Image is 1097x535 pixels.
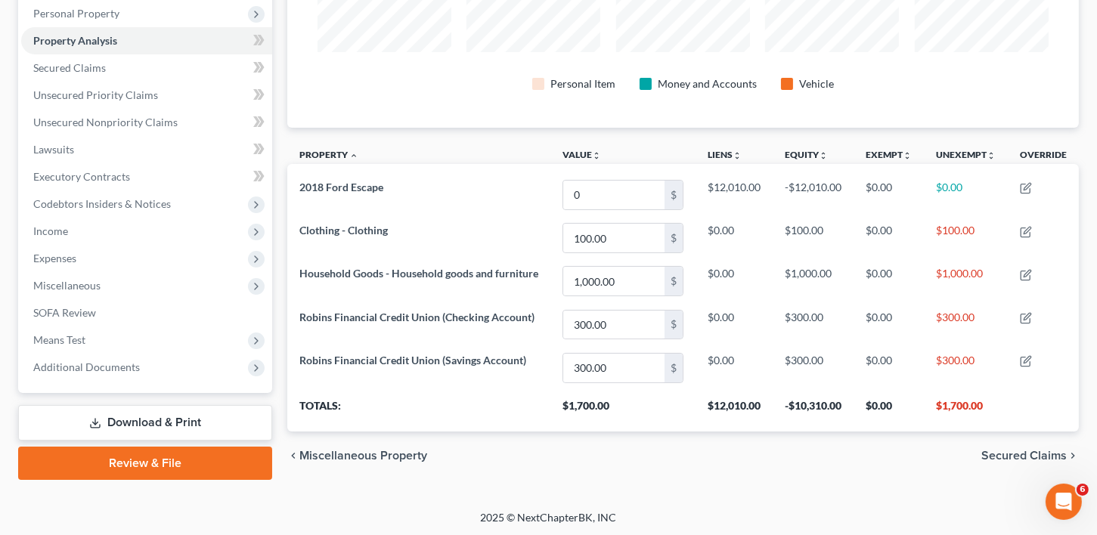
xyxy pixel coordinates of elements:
[299,354,526,366] span: Robins Financial Credit Union (Savings Account)
[987,151,996,160] i: unfold_more
[21,82,272,109] a: Unsecured Priority Claims
[924,303,1008,346] td: $300.00
[287,389,550,431] th: Totals:
[287,450,299,462] i: chevron_left
[299,267,538,280] span: Household Goods - Household goods and furniture
[696,173,773,216] td: $12,010.00
[18,405,272,441] a: Download & Print
[21,54,272,82] a: Secured Claims
[866,149,912,160] a: Exemptunfold_more
[854,303,924,346] td: $0.00
[696,346,773,389] td: $0.00
[903,151,912,160] i: unfold_more
[773,303,854,346] td: $300.00
[21,299,272,326] a: SOFA Review
[33,88,158,101] span: Unsecured Priority Claims
[854,217,924,260] td: $0.00
[936,149,996,160] a: Unexemptunfold_more
[924,346,1008,389] td: $300.00
[773,260,854,303] td: $1,000.00
[563,267,665,295] input: 0.00
[1008,140,1079,174] th: Override
[33,306,96,319] span: SOFA Review
[773,346,854,389] td: $300.00
[287,450,427,462] button: chevron_left Miscellaneous Property
[592,151,601,160] i: unfold_more
[854,346,924,389] td: $0.00
[33,279,101,292] span: Miscellaneous
[33,333,85,346] span: Means Test
[33,360,140,373] span: Additional Documents
[1046,484,1082,520] iframe: Intercom live chat
[773,217,854,260] td: $100.00
[33,170,130,183] span: Executory Contracts
[562,149,601,160] a: Valueunfold_more
[33,7,119,20] span: Personal Property
[1067,450,1079,462] i: chevron_right
[550,389,696,431] th: $1,700.00
[819,151,828,160] i: unfold_more
[981,450,1067,462] span: Secured Claims
[299,224,388,237] span: Clothing - Clothing
[665,354,683,382] div: $
[924,217,1008,260] td: $100.00
[658,76,757,91] div: Money and Accounts
[981,450,1079,462] button: Secured Claims chevron_right
[33,224,68,237] span: Income
[21,27,272,54] a: Property Analysis
[550,76,615,91] div: Personal Item
[563,181,665,209] input: 0.00
[33,34,117,47] span: Property Analysis
[563,224,665,252] input: 0.00
[33,143,74,156] span: Lawsuits
[18,447,272,480] a: Review & File
[733,151,742,160] i: unfold_more
[299,450,427,462] span: Miscellaneous Property
[299,149,358,160] a: Property expand_less
[708,149,742,160] a: Liensunfold_more
[33,116,178,128] span: Unsecured Nonpriority Claims
[21,136,272,163] a: Lawsuits
[854,173,924,216] td: $0.00
[924,173,1008,216] td: $0.00
[665,224,683,252] div: $
[349,151,358,160] i: expand_less
[299,311,535,323] span: Robins Financial Credit Union (Checking Account)
[33,197,171,210] span: Codebtors Insiders & Notices
[563,354,665,382] input: 0.00
[665,267,683,295] div: $
[33,61,106,74] span: Secured Claims
[799,76,834,91] div: Vehicle
[854,389,924,431] th: $0.00
[1077,484,1089,496] span: 6
[665,311,683,339] div: $
[563,311,665,339] input: 0.00
[33,252,76,264] span: Expenses
[696,217,773,260] td: $0.00
[773,173,854,216] td: -$12,010.00
[665,181,683,209] div: $
[696,260,773,303] td: $0.00
[924,260,1008,303] td: $1,000.00
[785,149,828,160] a: Equityunfold_more
[696,389,773,431] th: $12,010.00
[21,163,272,190] a: Executory Contracts
[21,109,272,136] a: Unsecured Nonpriority Claims
[854,260,924,303] td: $0.00
[924,389,1008,431] th: $1,700.00
[696,303,773,346] td: $0.00
[299,181,383,193] span: 2018 Ford Escape
[773,389,854,431] th: -$10,310.00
